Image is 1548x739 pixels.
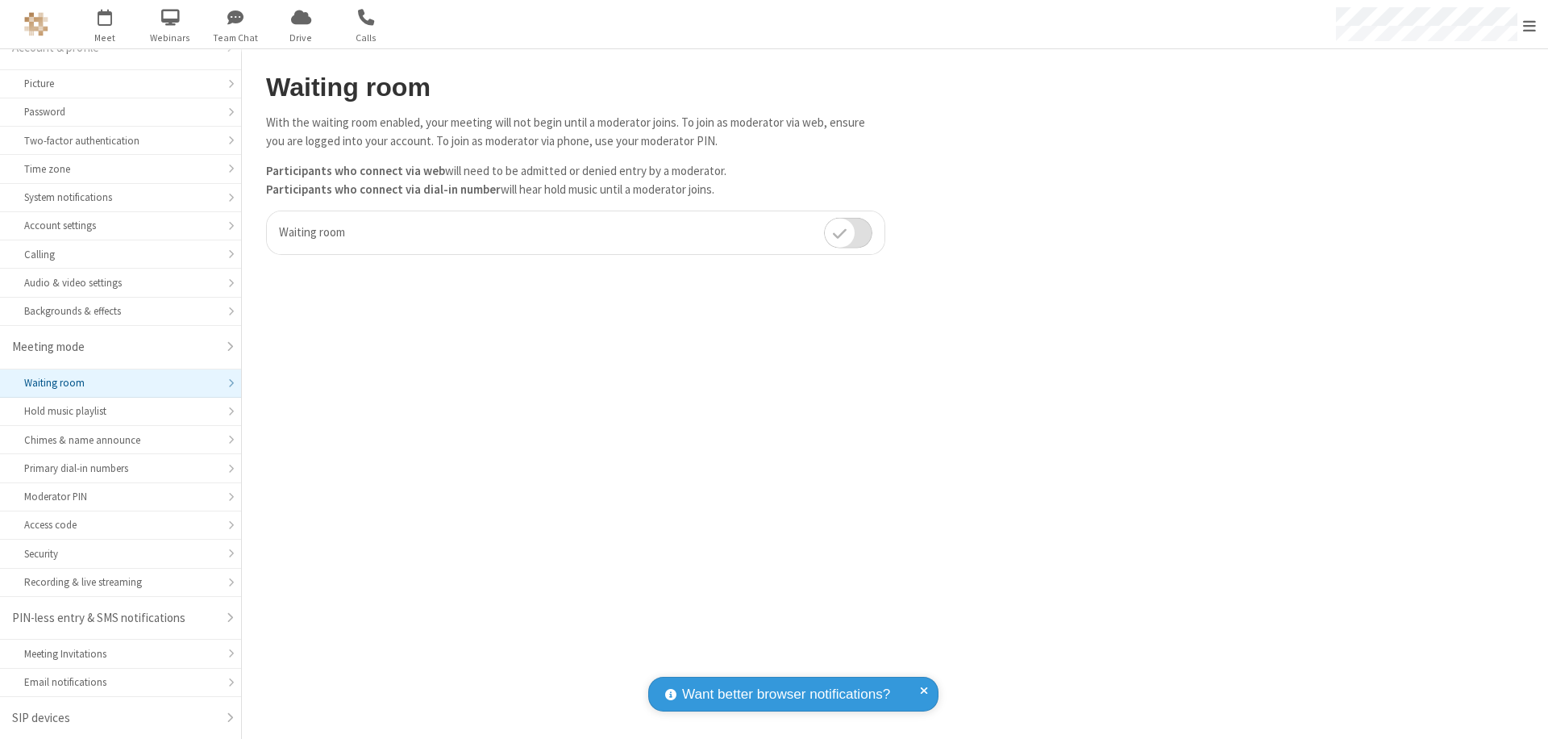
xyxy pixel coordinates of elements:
div: Meeting mode [12,338,217,357]
span: Want better browser notifications? [682,684,890,705]
b: Participants who connect via dial-in number [266,182,501,197]
div: Security [24,546,217,562]
span: Calls [336,31,397,45]
div: Calling [24,247,217,262]
div: Moderator PIN [24,489,217,504]
div: Picture [24,76,217,91]
b: Participants who connect via web [266,163,445,178]
span: Team Chat [206,31,266,45]
span: Drive [271,31,331,45]
div: Recording & live streaming [24,574,217,590]
span: Waiting room [279,224,345,240]
div: Email notifications [24,674,217,690]
div: Password [24,104,217,119]
div: Access code [24,517,217,532]
div: SIP devices [12,709,217,728]
p: With the waiting room enabled, your meeting will not begin until a moderator joins. To join as mo... [266,114,885,150]
span: Meet [75,31,135,45]
div: Waiting room [24,375,217,390]
p: will need to be admitted or denied entry by a moderator. will hear hold music until a moderator j... [266,162,885,198]
div: Hold music playlist [24,403,217,419]
div: Backgrounds & effects [24,303,217,319]
div: PIN-less entry & SMS notifications [12,609,217,628]
img: QA Selenium DO NOT DELETE OR CHANGE [24,12,48,36]
div: Account settings [24,218,217,233]
div: Meeting Invitations [24,646,217,662]
h2: Waiting room [266,73,885,102]
div: Audio & video settings [24,275,217,290]
div: Time zone [24,161,217,177]
span: Webinars [140,31,201,45]
div: Chimes & name announce [24,432,217,448]
div: Primary dial-in numbers [24,461,217,476]
div: Two-factor authentication [24,133,217,148]
iframe: Chat [1508,697,1536,728]
div: System notifications [24,190,217,205]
